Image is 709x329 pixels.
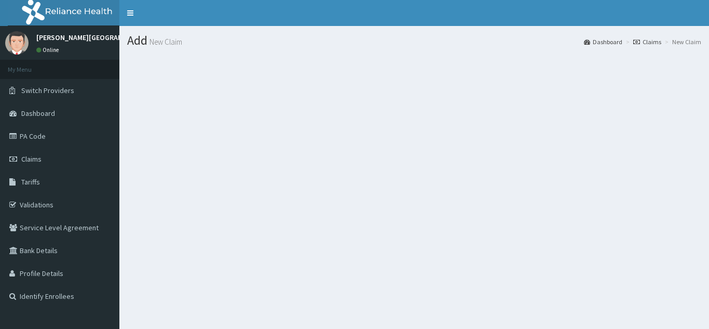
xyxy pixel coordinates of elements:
[21,177,40,187] span: Tariffs
[21,109,55,118] span: Dashboard
[36,46,61,54] a: Online
[633,37,661,46] a: Claims
[662,37,701,46] li: New Claim
[5,31,29,55] img: User Image
[36,34,156,41] p: [PERSON_NAME][GEOGRAPHIC_DATA]
[147,38,182,46] small: New Claim
[21,86,74,95] span: Switch Providers
[21,154,42,164] span: Claims
[584,37,622,46] a: Dashboard
[127,34,701,47] h1: Add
